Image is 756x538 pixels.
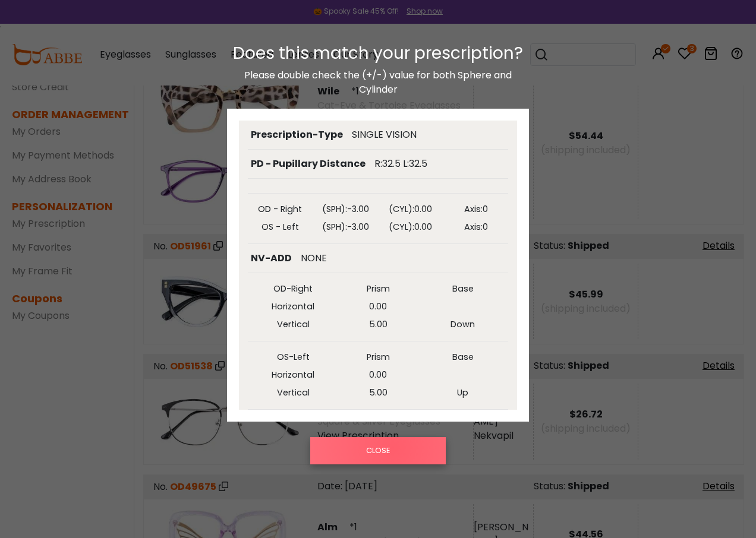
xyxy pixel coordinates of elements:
div: NV-ADD [251,251,292,265]
th: OD - Right [248,201,313,219]
strong: (CYL): [389,203,414,215]
th: OD-Right [248,280,339,298]
th: OS - Left [248,219,313,236]
th: Vertical [248,316,339,334]
strong: Base [452,351,474,363]
span: -3.00 [347,221,369,233]
strong: Prism [367,351,390,363]
span: 0.00 [414,221,432,233]
span: 0.00 [414,203,432,215]
th: Vertical [248,384,339,402]
td: 0.00 [339,366,417,384]
th: Horizontal [248,366,339,384]
td: 5.00 [339,316,417,334]
strong: (CYL): [389,221,414,233]
div: PD - Pupillary Distance [251,157,366,171]
strong: (SPH): [322,203,347,215]
strong: Axis: [464,203,483,215]
span: -3.00 [347,203,369,215]
div: Prescription-Type [251,128,343,142]
p: Please double check the (+/-) value for both Sphere and Cylinder [227,68,530,97]
span: 0 [483,221,488,233]
th: OS-Left [248,349,339,366]
span: 0 [483,203,488,215]
td: 0.00 [339,298,417,316]
td: Down [417,316,509,334]
strong: Base [452,283,474,295]
th: Horizontal [248,298,339,316]
div: SINGLE VISION [352,128,417,142]
button: CLOSE [310,437,446,464]
div: NONE [301,251,327,265]
strong: Axis: [464,221,483,233]
td: Up [417,384,509,402]
td: 5.00 [339,384,417,402]
div: R:32.5 L:32.5 [374,157,427,171]
strong: Prism [367,283,390,295]
h3: Does this match your prescription? [227,43,530,64]
strong: (SPH): [322,221,347,233]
